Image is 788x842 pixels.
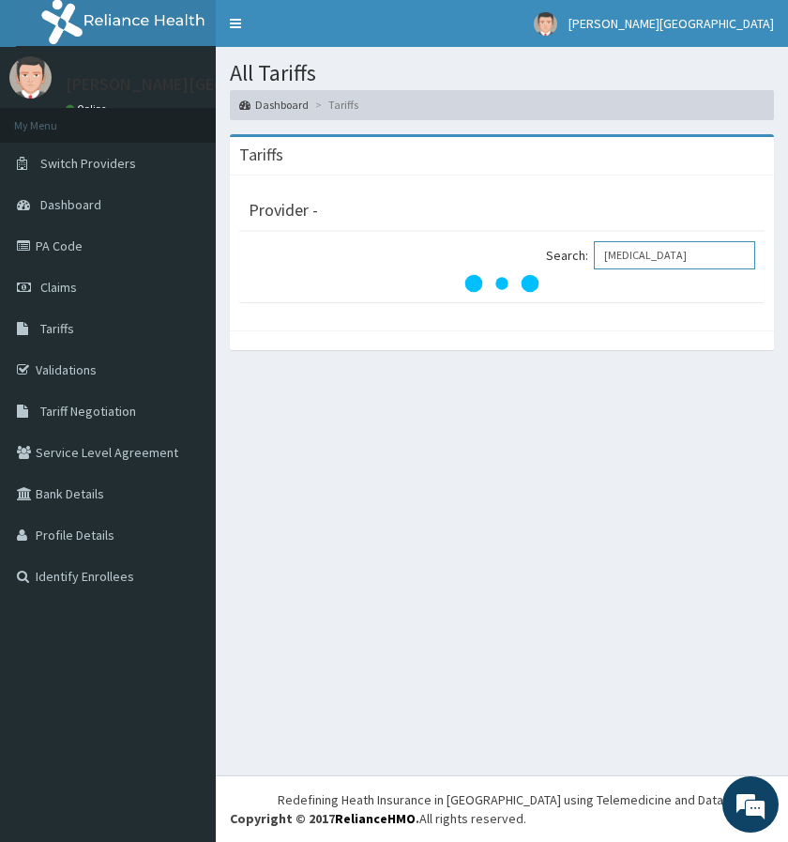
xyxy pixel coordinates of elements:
div: Minimize live chat window [308,9,353,54]
div: Chat with us now [98,105,315,130]
label: Search: [546,241,755,269]
div: Redefining Heath Insurance in [GEOGRAPHIC_DATA] using Telemedicine and Data Science! [278,790,774,809]
p: [PERSON_NAME][GEOGRAPHIC_DATA] [66,76,343,93]
span: Tariffs [40,320,74,337]
img: User Image [534,12,557,36]
span: Tariff Negotiation [40,403,136,420]
footer: All rights reserved. [216,775,788,842]
h3: Provider - [249,202,318,219]
textarea: Type your message and hit 'Enter' [9,513,357,578]
img: User Image [9,56,52,99]
a: RelianceHMO [335,810,416,827]
strong: Copyright © 2017 . [230,810,419,827]
h3: Tariffs [239,146,283,163]
span: Dashboard [40,196,101,213]
span: Switch Providers [40,155,136,172]
span: [PERSON_NAME][GEOGRAPHIC_DATA] [568,15,774,32]
a: Dashboard [239,97,309,113]
span: We're online! [109,237,259,426]
img: d_794563401_company_1708531726252_794563401 [35,94,76,141]
span: Claims [40,279,77,296]
li: Tariffs [311,97,358,113]
input: Search: [594,241,755,269]
h1: All Tariffs [230,61,774,85]
svg: audio-loading [464,246,539,321]
a: Online [66,102,111,115]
